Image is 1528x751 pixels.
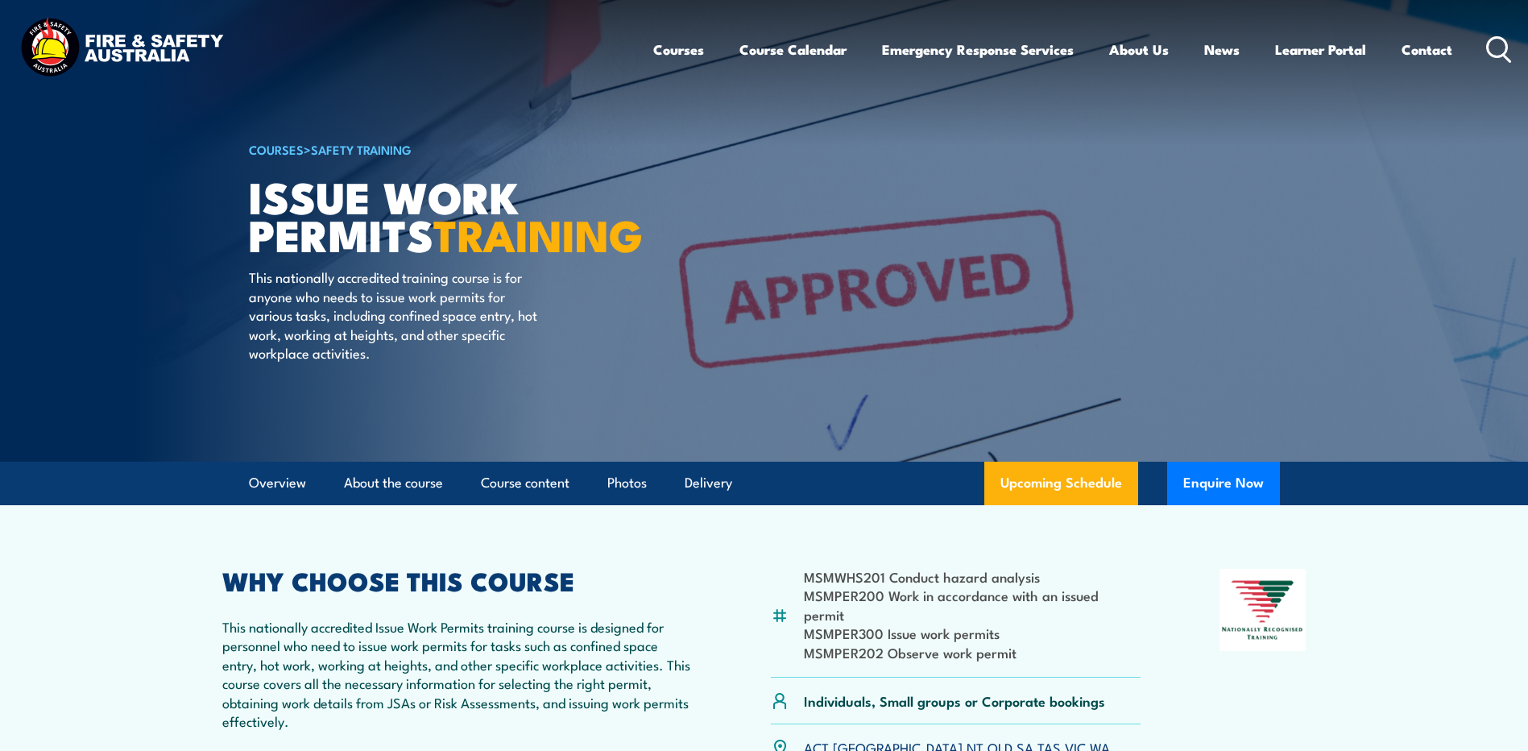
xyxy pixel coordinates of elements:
li: MSMPER200 Work in accordance with an issued permit [804,586,1141,624]
a: Photos [607,462,647,504]
li: MSMPER202 Observe work permit [804,643,1141,662]
a: Learner Portal [1275,28,1366,71]
a: Contact [1402,28,1452,71]
a: Emergency Response Services [882,28,1074,71]
a: COURSES [249,140,304,158]
a: Overview [249,462,306,504]
button: Enquire Now [1167,462,1280,505]
li: MSMWHS201 Conduct hazard analysis [804,567,1141,586]
a: Courses [653,28,704,71]
h2: WHY CHOOSE THIS COURSE [222,569,693,591]
img: Nationally Recognised Training logo. [1220,569,1306,651]
h1: Issue Work Permits [249,177,647,252]
a: About Us [1109,28,1169,71]
strong: TRAINING [433,200,643,267]
li: MSMPER300 Issue work permits [804,624,1141,642]
p: This nationally accredited Issue Work Permits training course is designed for personnel who need ... [222,617,693,730]
a: Course content [481,462,569,504]
h6: > [249,139,647,159]
a: Upcoming Schedule [984,462,1138,505]
p: This nationally accredited training course is for anyone who needs to issue work permits for vari... [249,268,543,362]
a: Safety Training [311,140,412,158]
a: Delivery [685,462,732,504]
a: About the course [344,462,443,504]
a: News [1204,28,1240,71]
a: Course Calendar [739,28,847,71]
p: Individuals, Small groups or Corporate bookings [804,691,1105,710]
